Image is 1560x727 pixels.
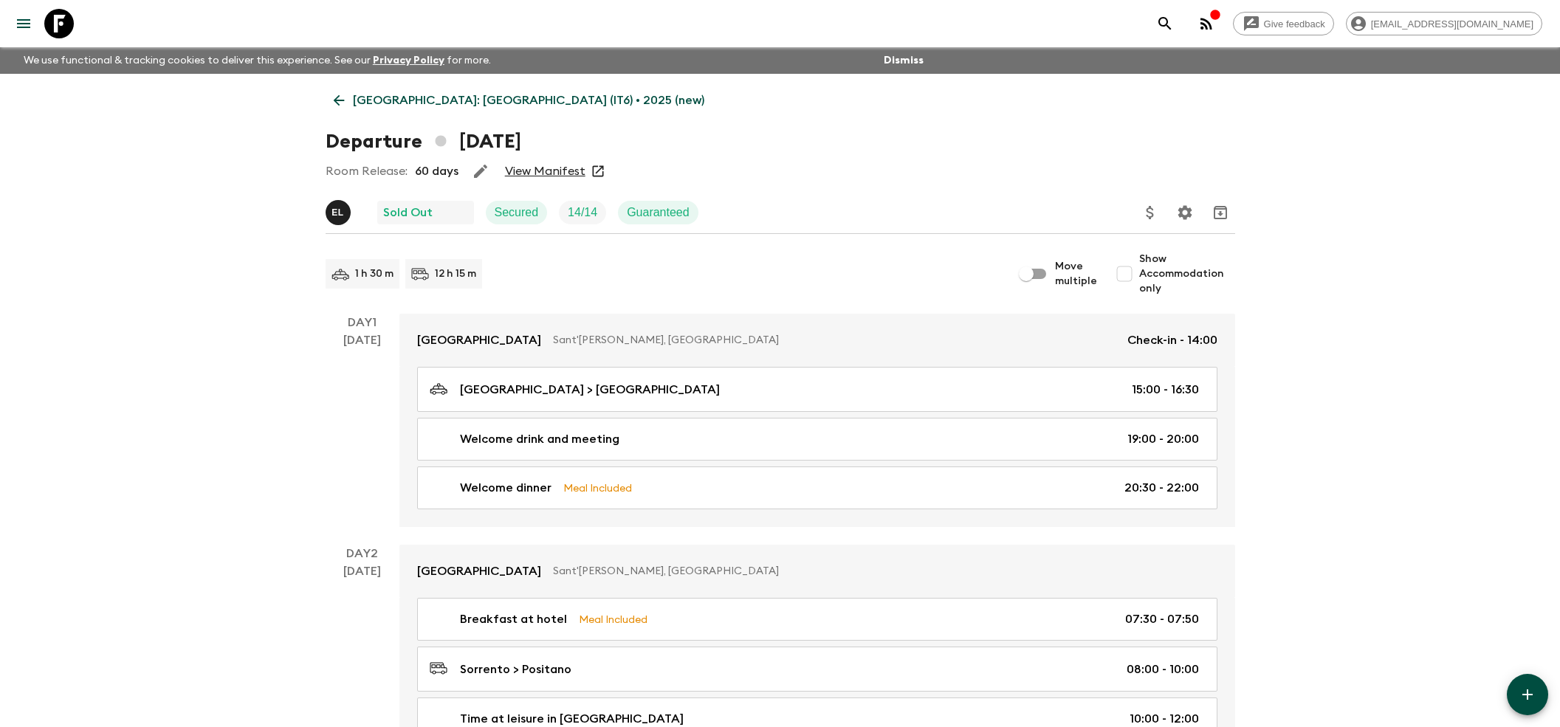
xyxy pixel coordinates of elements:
p: [GEOGRAPHIC_DATA]: [GEOGRAPHIC_DATA] (IT6) • 2025 (new) [353,92,704,109]
span: Give feedback [1256,18,1333,30]
span: [EMAIL_ADDRESS][DOMAIN_NAME] [1363,18,1542,30]
span: Show Accommodation only [1139,252,1235,296]
button: Dismiss [880,50,927,71]
p: We use functional & tracking cookies to deliver this experience. See our for more. [18,47,497,74]
p: [GEOGRAPHIC_DATA] [417,562,541,580]
p: 12 h 15 m [435,266,476,281]
a: Welcome dinnerMeal Included20:30 - 22:00 [417,466,1217,509]
p: Meal Included [579,611,647,627]
a: [GEOGRAPHIC_DATA] > [GEOGRAPHIC_DATA]15:00 - 16:30 [417,367,1217,412]
p: Sold Out [383,204,433,221]
div: Secured [486,201,548,224]
h1: Departure [DATE] [326,127,521,156]
a: [GEOGRAPHIC_DATA]: [GEOGRAPHIC_DATA] (IT6) • 2025 (new) [326,86,712,115]
button: Settings [1170,198,1200,227]
a: Welcome drink and meeting19:00 - 20:00 [417,418,1217,461]
p: 08:00 - 10:00 [1127,661,1199,678]
p: E L [331,207,344,218]
a: [GEOGRAPHIC_DATA]Sant'[PERSON_NAME], [GEOGRAPHIC_DATA]Check-in - 14:00 [399,314,1235,367]
p: [GEOGRAPHIC_DATA] > [GEOGRAPHIC_DATA] [460,381,720,399]
p: Welcome drink and meeting [460,430,619,448]
button: Archive (Completed, Cancelled or Unsynced Departures only) [1206,198,1235,227]
p: Check-in - 14:00 [1127,331,1217,349]
a: Breakfast at hotelMeal Included07:30 - 07:50 [417,598,1217,641]
p: Sorrento > Positano [460,661,571,678]
p: Day 2 [326,545,399,562]
a: Give feedback [1233,12,1334,35]
p: 07:30 - 07:50 [1125,610,1199,628]
span: Move multiple [1055,259,1098,289]
p: 15:00 - 16:30 [1132,381,1199,399]
p: [GEOGRAPHIC_DATA] [417,331,541,349]
p: 1 h 30 m [355,266,394,281]
div: Trip Fill [559,201,606,224]
div: [EMAIL_ADDRESS][DOMAIN_NAME] [1346,12,1542,35]
p: Room Release: [326,162,408,180]
p: Sant'[PERSON_NAME], [GEOGRAPHIC_DATA] [553,333,1116,348]
button: search adventures [1150,9,1180,38]
p: Breakfast at hotel [460,610,567,628]
a: Sorrento > Positano08:00 - 10:00 [417,647,1217,692]
button: EL [326,200,354,225]
p: Sant'[PERSON_NAME], [GEOGRAPHIC_DATA] [553,564,1206,579]
p: Day 1 [326,314,399,331]
a: Privacy Policy [373,55,444,66]
p: 19:00 - 20:00 [1127,430,1199,448]
a: [GEOGRAPHIC_DATA]Sant'[PERSON_NAME], [GEOGRAPHIC_DATA] [399,545,1235,598]
span: Eleonora Longobardi [326,204,354,216]
p: Guaranteed [627,204,690,221]
button: menu [9,9,38,38]
div: [DATE] [343,331,381,527]
p: Welcome dinner [460,479,552,497]
a: View Manifest [505,164,585,179]
p: 14 / 14 [568,204,597,221]
p: 60 days [415,162,458,180]
p: 20:30 - 22:00 [1124,479,1199,497]
p: Meal Included [563,480,632,496]
button: Update Price, Early Bird Discount and Costs [1135,198,1165,227]
p: Secured [495,204,539,221]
